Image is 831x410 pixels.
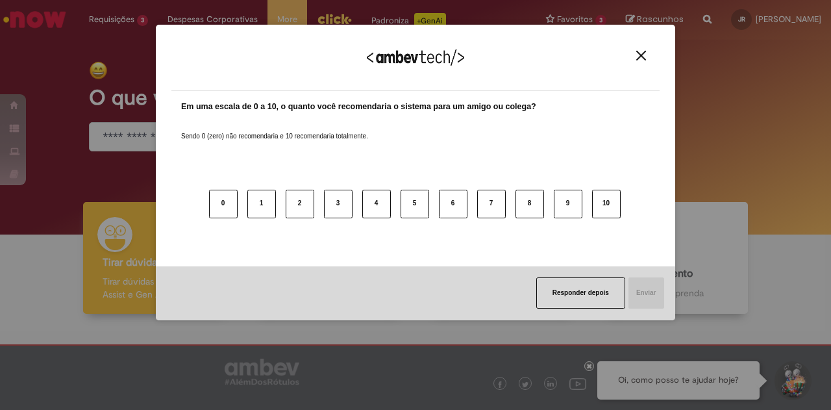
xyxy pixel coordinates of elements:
button: 9 [554,190,582,218]
button: 2 [286,190,314,218]
img: Logo Ambevtech [367,49,464,66]
button: 6 [439,190,467,218]
button: 0 [209,190,238,218]
button: 5 [401,190,429,218]
button: 1 [247,190,276,218]
button: Close [632,50,650,61]
button: 4 [362,190,391,218]
label: Sendo 0 (zero) não recomendaria e 10 recomendaria totalmente. [181,116,368,141]
img: Close [636,51,646,60]
button: 8 [515,190,544,218]
button: Responder depois [536,277,625,309]
button: 7 [477,190,506,218]
label: Em uma escala de 0 a 10, o quanto você recomendaria o sistema para um amigo ou colega? [181,101,536,113]
button: 10 [592,190,621,218]
button: 3 [324,190,353,218]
